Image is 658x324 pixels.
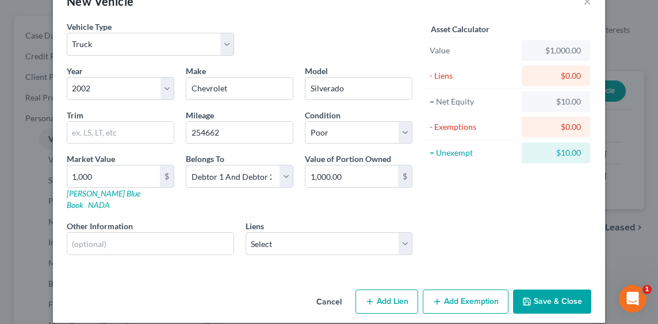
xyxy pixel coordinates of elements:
[531,121,581,133] div: $0.00
[186,109,214,121] label: Mileage
[430,70,517,82] div: - Liens
[355,290,418,314] button: Add Lien
[186,78,293,99] input: ex. Nissan
[531,45,581,56] div: $1,000.00
[186,154,224,164] span: Belongs To
[430,96,517,107] div: = Net Equity
[430,147,517,159] div: = Unexempt
[67,65,83,77] label: Year
[246,220,264,232] label: Liens
[305,78,412,99] input: ex. Altima
[305,65,328,77] label: Model
[67,21,112,33] label: Vehicle Type
[305,153,391,165] label: Value of Portion Owned
[398,165,412,187] div: $
[186,66,206,76] span: Make
[531,147,581,159] div: $10.00
[642,285,652,294] span: 1
[160,165,174,187] div: $
[67,220,133,232] label: Other Information
[67,188,140,210] a: [PERSON_NAME] Blue Book
[531,70,581,82] div: $0.00
[307,291,351,314] button: Cancel
[305,109,341,121] label: Condition
[67,122,174,144] input: ex. LS, LT, etc
[67,109,83,121] label: Trim
[430,121,517,133] div: - Exemptions
[431,23,489,35] label: Asset Calculator
[423,290,508,314] button: Add Exemption
[67,153,115,165] label: Market Value
[531,96,581,107] div: $10.00
[67,165,160,187] input: 0.00
[88,200,110,210] a: NADA
[430,45,517,56] div: Value
[186,122,293,144] input: --
[619,285,646,313] iframe: Intercom live chat
[67,233,234,254] input: (optional)
[305,165,398,187] input: 0.00
[513,290,591,314] button: Save & Close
